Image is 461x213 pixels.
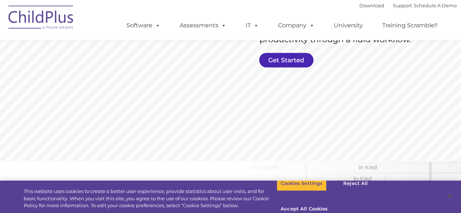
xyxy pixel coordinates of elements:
a: Assessments [172,18,234,33]
button: Reject All [333,176,378,191]
button: Cookies Settings [277,176,327,191]
a: Company [271,18,322,33]
a: University [327,18,370,33]
button: Close [441,188,457,204]
font: | [359,3,457,8]
a: Software [119,18,168,33]
a: Training Scramble!! [375,18,445,33]
img: ChildPlus by Procare Solutions [5,0,78,37]
a: IT [238,18,266,33]
a: Download [359,3,384,8]
a: Schedule A Demo [414,3,457,8]
a: Support [393,3,412,8]
div: This website uses cookies to create a better user experience, provide statistics about user visit... [24,188,277,209]
a: Get Started [259,53,313,67]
